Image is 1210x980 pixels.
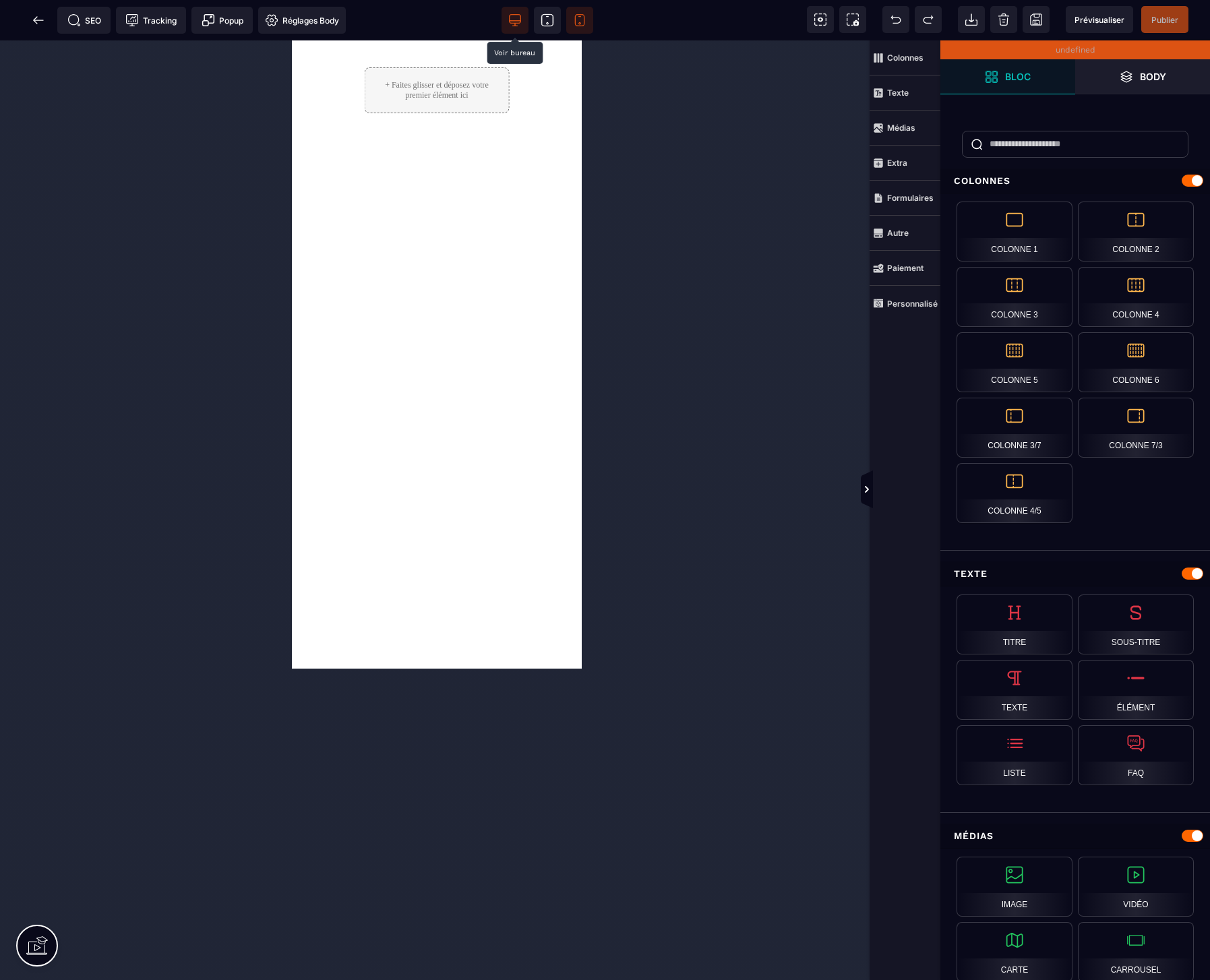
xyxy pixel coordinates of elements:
[1078,398,1194,458] div: Colonne 7/3
[57,7,111,34] span: Métadata SEO
[258,7,346,34] span: Favicon
[1140,71,1166,82] strong: Body
[502,7,528,34] span: Voir bureau
[870,40,940,75] span: Colonnes
[887,228,909,238] strong: Autre
[839,6,866,33] span: Capture d'écran
[1078,202,1194,262] div: Colonne 2
[870,146,940,181] span: Extra
[882,6,909,33] span: Défaire
[1078,594,1194,654] div: Sous-titre
[67,13,101,27] span: SEO
[887,263,924,273] strong: Paiement
[940,470,954,510] span: Afficher les vues
[940,40,1210,59] div: undefined
[957,267,1072,327] div: Colonne 3
[1005,71,1031,82] strong: Bloc
[125,13,177,27] span: Tracking
[1078,725,1194,785] div: FAQ
[265,13,339,27] span: Réglages Body
[887,299,938,309] strong: Personnalisé
[957,725,1072,785] div: Liste
[870,251,940,286] span: Paiement
[870,111,940,146] span: Médias
[870,286,940,321] span: Personnalisé
[957,202,1072,262] div: Colonne 1
[534,7,561,34] span: Voir tablette
[957,332,1072,392] div: Colonne 5
[887,123,915,133] strong: Médias
[202,13,243,27] span: Popup
[1078,332,1194,392] div: Colonne 6
[1078,660,1194,720] div: Élément
[1023,6,1050,33] span: Enregistrer
[870,216,940,251] span: Autre
[1151,15,1178,25] span: Publier
[887,88,909,98] strong: Texte
[1066,6,1133,33] span: Aperçu
[870,75,940,111] span: Texte
[940,561,1210,586] div: Texte
[887,158,907,168] strong: Extra
[870,181,940,216] span: Formulaires
[25,7,52,34] span: Retour
[940,59,1075,94] span: Ouvrir les blocs
[915,6,942,33] span: Rétablir
[957,660,1072,720] div: Texte
[73,27,218,73] div: + Faites glisser et déposez votre premier élément ici
[1075,59,1210,94] span: Ouvrir les calques
[116,7,186,34] span: Code de suivi
[990,6,1017,33] span: Nettoyage
[191,7,253,34] span: Créer une alerte modale
[566,7,593,34] span: Voir mobile
[887,193,934,203] strong: Formulaires
[807,6,834,33] span: Voir les composants
[957,857,1072,917] div: Image
[887,53,924,63] strong: Colonnes
[940,824,1210,849] div: Médias
[1141,6,1188,33] span: Enregistrer le contenu
[940,169,1210,193] div: Colonnes
[958,6,985,33] span: Importer
[957,398,1072,458] div: Colonne 3/7
[1078,267,1194,327] div: Colonne 4
[1075,15,1124,25] span: Prévisualiser
[957,594,1072,654] div: Titre
[1078,857,1194,917] div: Vidéo
[957,463,1072,523] div: Colonne 4/5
